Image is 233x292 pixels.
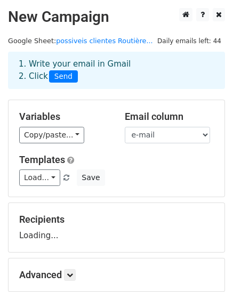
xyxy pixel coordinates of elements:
[19,169,60,186] a: Load...
[19,214,214,225] h5: Recipients
[49,70,78,83] span: Send
[56,37,152,45] a: possiveis clientes Routière...
[8,8,225,26] h2: New Campaign
[8,37,153,45] small: Google Sheet:
[154,35,225,47] span: Daily emails left: 44
[19,214,214,241] div: Loading...
[11,58,222,83] div: 1. Write your email in Gmail 2. Click
[77,169,105,186] button: Save
[19,111,109,123] h5: Variables
[154,37,225,45] a: Daily emails left: 44
[19,154,65,165] a: Templates
[19,127,84,143] a: Copy/paste...
[19,269,214,281] h5: Advanced
[125,111,214,123] h5: Email column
